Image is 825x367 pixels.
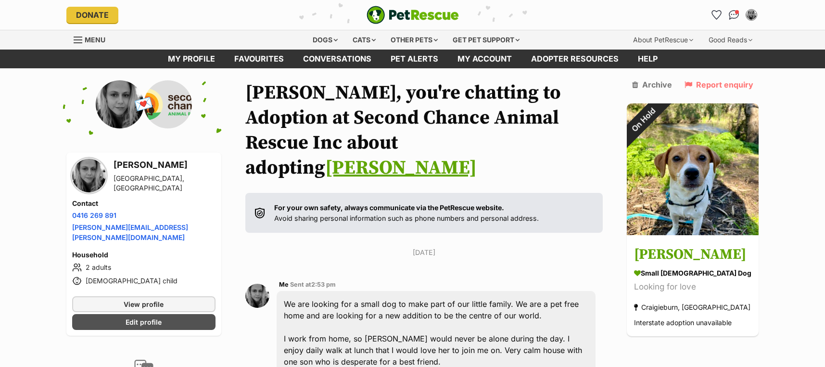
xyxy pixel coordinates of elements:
[614,91,673,149] div: On Hold
[634,301,750,314] div: Craigieburn, [GEOGRAPHIC_DATA]
[72,296,216,312] a: View profile
[72,262,216,273] li: 2 adults
[627,228,759,237] a: On Hold
[72,223,188,241] a: [PERSON_NAME][EMAIL_ADDRESS][PERSON_NAME][DOMAIN_NAME]
[367,6,459,24] img: logo-e224e6f780fb5917bec1dbf3a21bbac754714ae5b6737aabdf751b685950b380.svg
[126,317,162,327] span: Edit profile
[293,50,381,68] a: conversations
[72,314,216,330] a: Edit profile
[124,299,164,309] span: View profile
[245,247,603,257] p: [DATE]
[325,156,477,180] a: [PERSON_NAME]
[72,275,216,287] li: [DEMOGRAPHIC_DATA] child
[521,50,628,68] a: Adopter resources
[144,80,192,128] img: Second Chance Animal Rescue Inc profile pic
[709,7,724,23] a: Favourites
[158,50,225,68] a: My profile
[446,30,526,50] div: Get pet support
[627,103,759,235] img: Bonnie
[96,80,144,128] img: Michelle profile pic
[85,36,105,44] span: Menu
[74,30,112,48] a: Menu
[367,6,459,24] a: PetRescue
[274,203,504,212] strong: For your own safety, always communicate via the PetRescue website.
[279,281,289,288] span: Me
[114,174,216,193] div: [GEOGRAPHIC_DATA], [GEOGRAPHIC_DATA]
[72,211,116,219] a: 0416 269 891
[72,159,106,192] img: Michelle profile pic
[628,50,667,68] a: Help
[729,10,739,20] img: chat-41dd97257d64d25036548639549fe6c8038ab92f7586957e7f3b1b290dea8141.svg
[114,158,216,172] h3: [PERSON_NAME]
[634,280,751,293] div: Looking for love
[381,50,448,68] a: Pet alerts
[726,7,742,23] a: Conversations
[245,80,603,180] h1: [PERSON_NAME], you're chatting to Adoption at Second Chance Animal Rescue Inc about adopting
[72,250,216,260] h4: Household
[634,268,751,278] div: small [DEMOGRAPHIC_DATA] Dog
[245,284,269,308] img: Michelle profile pic
[627,237,759,336] a: [PERSON_NAME] small [DEMOGRAPHIC_DATA] Dog Looking for love Craigieburn, [GEOGRAPHIC_DATA] Inters...
[311,281,336,288] span: 2:53 pm
[274,202,539,223] p: Avoid sharing personal information such as phone numbers and personal address.
[634,244,751,266] h3: [PERSON_NAME]
[709,7,759,23] ul: Account quick links
[225,50,293,68] a: Favourites
[66,7,118,23] a: Donate
[632,80,672,89] a: Archive
[747,10,756,20] img: Michelle profile pic
[702,30,759,50] div: Good Reads
[448,50,521,68] a: My account
[306,30,344,50] div: Dogs
[685,80,753,89] a: Report enquiry
[744,7,759,23] button: My account
[626,30,700,50] div: About PetRescue
[346,30,382,50] div: Cats
[384,30,444,50] div: Other pets
[72,199,216,208] h4: Contact
[133,94,154,114] span: 💌
[290,281,336,288] span: Sent at
[634,318,732,327] span: Interstate adoption unavailable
